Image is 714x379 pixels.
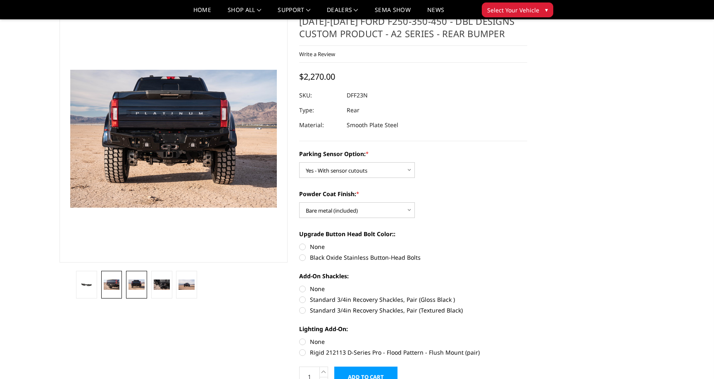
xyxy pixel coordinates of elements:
[299,15,527,46] h1: [DATE]-[DATE] Ford F250-350-450 - DBL Designs Custom Product - A2 Series - Rear Bumper
[104,280,120,290] img: 2023-2025 Ford F250-350-450 - DBL Designs Custom Product - A2 Series - Rear Bumper
[299,348,527,357] label: Rigid 212113 D-Series Pro - Flood Pattern - Flush Mount (pair)
[79,281,95,288] img: 2023-2025 Ford F250-350-450 - DBL Designs Custom Product - A2 Series - Rear Bumper
[228,7,261,19] a: shop all
[299,337,527,346] label: None
[299,272,527,280] label: Add-On Shackles:
[545,5,548,14] span: ▾
[299,88,340,103] dt: SKU:
[299,253,527,262] label: Black Oxide Stainless Button-Head Bolts
[299,50,335,58] a: Write a Review
[347,118,398,133] dd: Smooth Plate Steel
[347,103,359,118] dd: Rear
[482,2,553,17] button: Select Your Vehicle
[154,280,170,290] img: 2023-2025 Ford F250-350-450 - DBL Designs Custom Product - A2 Series - Rear Bumper
[299,306,527,315] label: Standard 3/4in Recovery Shackles, Pair (Textured Black)
[299,103,340,118] dt: Type:
[347,88,368,103] dd: DFF23N
[299,284,527,293] label: None
[427,7,444,19] a: News
[327,7,358,19] a: Dealers
[59,15,288,263] a: 2023-2025 Ford F250-350-450 - DBL Designs Custom Product - A2 Series - Rear Bumper
[487,6,539,14] span: Select Your Vehicle
[299,71,335,82] span: $2,270.00
[193,7,211,19] a: Home
[299,295,527,304] label: Standard 3/4in Recovery Shackles, Pair (Gloss Black )
[178,280,195,290] img: 2023-2025 Ford F250-350-450 - DBL Designs Custom Product - A2 Series - Rear Bumper
[299,118,340,133] dt: Material:
[299,242,527,251] label: None
[129,280,145,290] img: 2023-2025 Ford F250-350-450 - DBL Designs Custom Product - A2 Series - Rear Bumper
[299,230,527,238] label: Upgrade Button Head Bolt Color::
[375,7,411,19] a: SEMA Show
[278,7,310,19] a: Support
[299,149,527,158] label: Parking Sensor Option:
[299,325,527,333] label: Lighting Add-On:
[299,189,527,198] label: Powder Coat Finish:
